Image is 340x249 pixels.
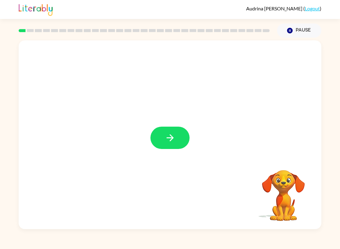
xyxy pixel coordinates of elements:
[277,24,321,38] button: Pause
[305,6,320,11] a: Logout
[253,161,314,222] video: Your browser must support playing .mp4 files to use Literably. Please try using another browser.
[246,6,303,11] span: Audrina [PERSON_NAME]
[246,6,321,11] div: ( )
[19,2,53,16] img: Literably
